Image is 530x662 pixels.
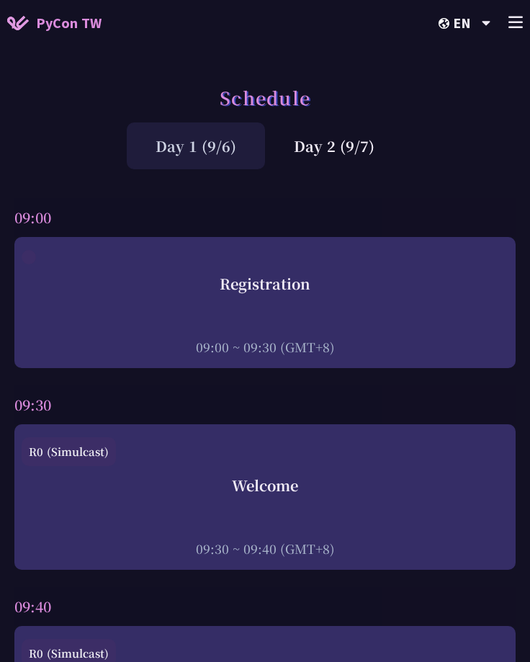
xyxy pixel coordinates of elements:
[220,72,310,122] h1: Schedule
[127,122,265,169] div: Day 1 (9/6)
[14,385,516,424] div: 09:30
[265,122,403,169] div: Day 2 (9/7)
[439,18,453,29] img: Locale Icon
[7,16,29,30] img: Home icon of PyCon TW 2025
[22,338,508,356] div: 09:00 ~ 09:30 (GMT+8)
[36,12,102,34] span: PyCon TW
[7,5,102,41] a: PyCon TW
[14,587,516,626] div: 09:40
[22,273,508,295] div: Registration
[14,198,516,237] div: 09:00
[22,540,508,558] div: 09:30 ~ 09:40 (GMT+8)
[22,437,116,466] div: R0 (Simulcast)
[22,475,508,496] div: Welcome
